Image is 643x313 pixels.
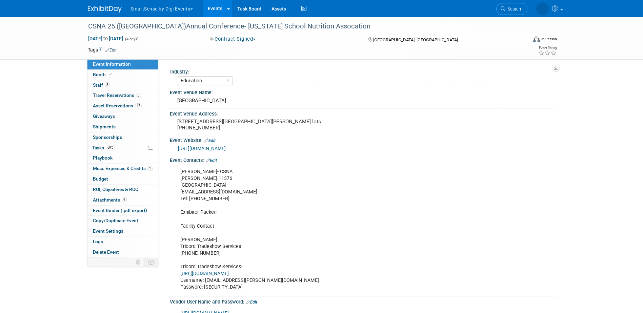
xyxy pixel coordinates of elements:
a: Staff3 [87,80,158,90]
span: Asset Reservations [93,103,142,108]
a: [URL][DOMAIN_NAME] [178,146,226,151]
a: Event Settings [87,226,158,236]
span: 3 [105,82,110,87]
img: ExhibitDay [88,6,122,13]
div: [PERSON_NAME]- CSNA [PERSON_NAME] 11376 [GEOGRAPHIC_DATA] [EMAIL_ADDRESS][DOMAIN_NAME] Tel: [PHON... [176,165,481,294]
a: Edit [246,300,257,305]
span: Tasks [92,145,115,150]
span: Budget [93,176,108,182]
a: Event Information [87,59,158,69]
span: 69% [106,145,115,150]
span: [GEOGRAPHIC_DATA], [GEOGRAPHIC_DATA] [373,37,458,42]
span: Copy/Duplicate Event [93,218,138,223]
div: Event Contacts: [170,155,556,164]
div: Industry: [170,67,552,75]
a: Edit [105,48,117,53]
a: Travel Reservations6 [87,90,158,101]
a: Tasks69% [87,143,158,153]
span: [DATE] [DATE] [88,36,123,42]
span: Giveaways [93,113,115,119]
div: Vendor User Name and Password: [170,297,556,306]
i: Booth reservation complete [109,72,112,76]
span: Staff [93,82,110,88]
button: Contract Signed [207,36,258,43]
td: Toggle Event Tabs [144,258,158,267]
span: Attachments [93,197,127,203]
span: (4 days) [124,37,139,41]
a: Booth [87,70,158,80]
a: Asset Reservations42 [87,101,158,111]
a: Attachments6 [87,195,158,205]
a: Delete Event [87,247,158,257]
div: [GEOGRAPHIC_DATA] [175,96,550,106]
a: Event Binder (.pdf export) [87,206,158,216]
td: Tags [88,46,117,53]
span: 42 [135,103,142,108]
a: Giveaways [87,111,158,122]
a: Logs [87,237,158,247]
a: Sponsorships [87,132,158,143]
span: Playbook [93,155,113,161]
pre: [STREET_ADDRESS][GEOGRAPHIC_DATA][PERSON_NAME] lots [PHONE_NUMBER] [177,119,323,131]
span: Shipments [93,124,116,129]
div: In-Person [541,37,557,42]
span: Search [505,6,521,12]
span: 6 [136,93,141,98]
div: Event Website: [170,135,556,144]
div: Event Venue Address: [170,109,556,117]
span: Delete Event [93,249,119,255]
span: 6 [122,197,127,202]
img: Format-Inperson.png [533,36,540,42]
a: Edit [204,138,216,143]
span: Event Settings [93,228,123,234]
span: Sponsorships [93,134,122,140]
div: Event Rating [538,46,557,50]
div: Event Venue Name: [170,87,556,96]
span: 1 [147,166,153,171]
a: Shipments [87,122,158,132]
a: ROI, Objectives & ROO [87,185,158,195]
span: ROI, Objectives & ROO [93,187,138,192]
div: CSNA 25 ([GEOGRAPHIC_DATA])Annual Conference- [US_STATE] School Nutrition Assocation [86,20,517,33]
img: Abby Allison [536,2,549,15]
div: Event Format [487,35,557,45]
a: Budget [87,174,158,184]
a: Search [496,3,527,15]
span: Event Binder (.pdf export) [93,208,147,213]
a: Misc. Expenses & Credits1 [87,164,158,174]
a: Copy/Duplicate Event [87,216,158,226]
span: Logs [93,239,103,244]
a: Playbook [87,153,158,163]
span: Booth [93,72,114,77]
a: Edit [206,158,217,163]
a: [URL][DOMAIN_NAME] [180,271,229,276]
td: Personalize Event Tab Strip [133,258,144,267]
span: Event Information [93,61,131,67]
span: Travel Reservations [93,92,141,98]
span: Misc. Expenses & Credits [93,166,153,171]
span: to [102,36,109,41]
